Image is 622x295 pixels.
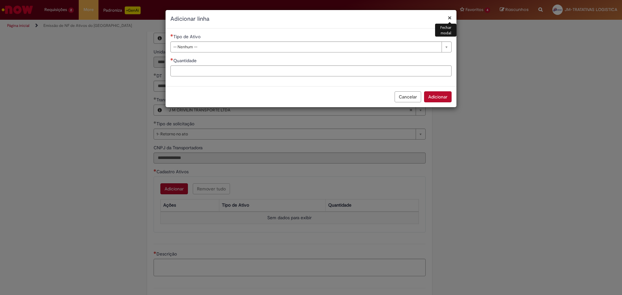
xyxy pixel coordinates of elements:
span: Tipo de Ativo [173,34,202,40]
button: Fechar modal [448,14,452,21]
span: -- Nenhum -- [173,42,438,52]
input: Quantidade [170,65,452,76]
h2: Adicionar linha [170,15,452,23]
span: Necessários [170,58,173,61]
span: Necessários [170,34,173,37]
button: Adicionar [424,91,452,102]
div: Fechar modal [435,24,456,37]
button: Cancelar [395,91,421,102]
span: Quantidade [173,58,198,63]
